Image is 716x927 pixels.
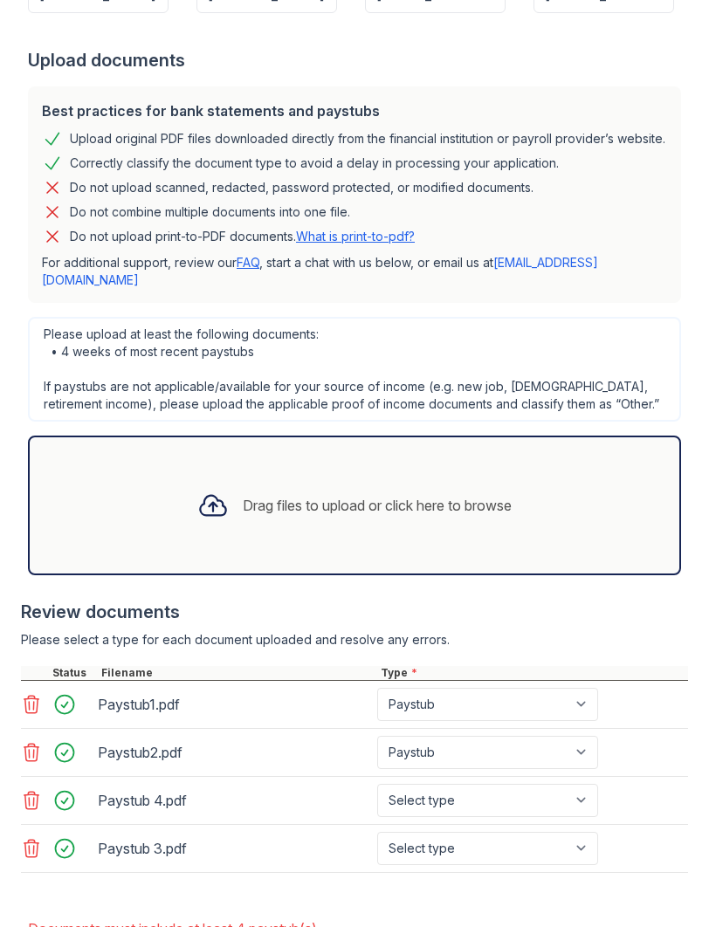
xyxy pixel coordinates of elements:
[70,202,350,223] div: Do not combine multiple documents into one file.
[21,631,688,649] div: Please select a type for each document uploaded and resolve any errors.
[98,666,377,680] div: Filename
[70,228,415,245] p: Do not upload print-to-PDF documents.
[42,100,667,121] div: Best practices for bank statements and paystubs
[70,177,534,198] div: Do not upload scanned, redacted, password protected, or modified documents.
[28,317,681,422] div: Please upload at least the following documents: • 4 weeks of most recent paystubs If paystubs are...
[70,153,559,174] div: Correctly classify the document type to avoid a delay in processing your application.
[49,666,98,680] div: Status
[28,48,688,72] div: Upload documents
[42,254,667,289] p: For additional support, review our , start a chat with us below, or email us at
[42,255,598,287] a: [EMAIL_ADDRESS][DOMAIN_NAME]
[98,738,370,766] div: Paystub2.pdf
[296,229,415,244] a: What is print-to-pdf?
[21,600,688,624] div: Review documents
[98,690,370,718] div: Paystub1.pdf
[243,495,512,516] div: Drag files to upload or click here to browse
[237,255,259,270] a: FAQ
[98,786,370,814] div: Paystub 4.pdf
[70,128,665,149] div: Upload original PDF files downloaded directly from the financial institution or payroll provider’...
[98,834,370,862] div: Paystub 3.pdf
[377,666,688,680] div: Type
